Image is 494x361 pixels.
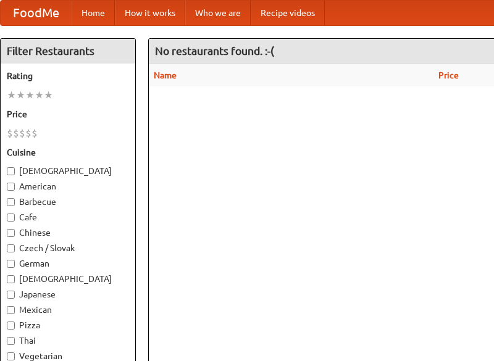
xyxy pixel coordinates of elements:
li: ★ [35,88,44,102]
input: Czech / Slovak [7,244,15,252]
input: American [7,183,15,191]
li: $ [31,127,38,140]
a: Price [438,70,459,80]
input: Barbecue [7,198,15,206]
li: ★ [44,88,53,102]
label: Cafe [7,211,129,223]
input: Cafe [7,214,15,222]
a: FoodMe [1,1,72,25]
li: $ [7,127,13,140]
label: Barbecue [7,196,129,208]
li: $ [19,127,25,140]
label: Czech / Slovak [7,242,129,254]
label: Thai [7,334,129,347]
input: Chinese [7,229,15,237]
a: Name [154,70,177,80]
h5: Price [7,108,129,120]
label: Mexican [7,304,129,316]
h4: Filter Restaurants [1,39,135,64]
input: Japanese [7,291,15,299]
a: How it works [115,1,185,25]
input: [DEMOGRAPHIC_DATA] [7,167,15,175]
input: Thai [7,337,15,345]
label: American [7,180,129,193]
li: $ [13,127,19,140]
li: ★ [7,88,16,102]
li: ★ [16,88,25,102]
label: Pizza [7,319,129,331]
input: Vegetarian [7,352,15,360]
label: [DEMOGRAPHIC_DATA] [7,273,129,285]
ng-pluralize: No restaurants found. :-( [155,45,274,57]
input: German [7,260,15,268]
a: Home [72,1,115,25]
a: Recipe videos [251,1,325,25]
h5: Rating [7,70,129,82]
label: Japanese [7,288,129,301]
a: Who we are [185,1,251,25]
li: $ [25,127,31,140]
li: ★ [25,88,35,102]
input: Pizza [7,322,15,330]
input: Mexican [7,306,15,314]
label: German [7,257,129,270]
label: Chinese [7,226,129,239]
input: [DEMOGRAPHIC_DATA] [7,275,15,283]
h5: Cuisine [7,146,129,159]
label: [DEMOGRAPHIC_DATA] [7,165,129,177]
